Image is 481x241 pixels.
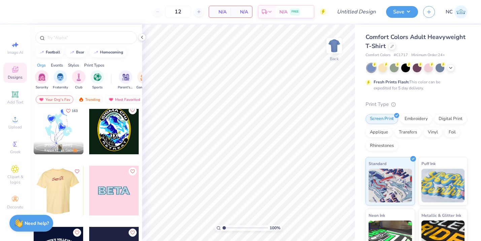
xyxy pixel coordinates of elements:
div: Your Org's Fav [36,95,73,104]
div: Most Favorited [105,95,143,104]
button: Like [73,229,81,237]
div: Applique [366,127,392,137]
a: NC [446,5,468,18]
div: filter for Club [72,70,85,90]
div: Trending [75,95,103,104]
img: Natalie Chan [454,5,468,18]
div: Foil [444,127,460,137]
button: football [35,47,63,57]
span: Club [75,85,82,90]
img: most_fav.gif [108,97,114,102]
button: homecoming [90,47,126,57]
div: bear [76,50,84,54]
div: This color can be expedited for 5 day delivery. [374,79,456,91]
button: filter button [35,70,48,90]
span: Fraternity [53,85,68,90]
span: Greek [10,149,21,155]
div: Events [51,62,63,68]
button: filter button [53,70,68,90]
div: Rhinestones [366,141,398,151]
span: Designs [8,75,23,80]
div: Digital Print [434,114,467,124]
span: Parent's Weekend [118,85,133,90]
button: Save [386,6,418,18]
div: Screen Print [366,114,398,124]
div: Transfers [394,127,421,137]
span: Game Day [136,85,152,90]
div: homecoming [100,50,123,54]
img: Fraternity Image [57,73,64,81]
div: Orgs [37,62,46,68]
img: Parent's Weekend Image [122,73,130,81]
div: filter for Sorority [35,70,48,90]
span: Decorate [7,204,23,210]
div: Styles [68,62,79,68]
button: filter button [118,70,133,90]
span: N/A [235,8,248,15]
img: Puff Ink [421,169,465,202]
span: Puff Ink [421,160,436,167]
img: trend_line.gif [93,50,99,54]
img: trending.gif [78,97,84,102]
img: Game Day Image [140,73,148,81]
div: Print Types [84,62,104,68]
span: Upload [8,124,22,130]
div: filter for Parent's Weekend [118,70,133,90]
button: filter button [72,70,85,90]
span: 100 % [270,225,280,231]
div: Vinyl [423,127,442,137]
div: football [46,50,60,54]
button: Like [73,167,81,175]
img: trend_line.gif [39,50,44,54]
input: Untitled Design [332,5,381,18]
button: filter button [91,70,104,90]
span: Minimum Order: 24 + [411,52,445,58]
button: bear [66,47,87,57]
span: Clipart & logos [3,174,27,185]
button: Like [129,167,137,175]
img: trend_line.gif [69,50,75,54]
span: Add Text [7,99,23,105]
button: Like [129,106,137,114]
input: – – [165,6,191,18]
div: filter for Game Day [136,70,152,90]
span: N/A [279,8,287,15]
img: Sports Image [94,73,101,81]
span: Metallic & Glitter Ink [421,212,461,219]
div: filter for Fraternity [53,70,68,90]
span: N/A [213,8,227,15]
span: Sports [92,85,103,90]
span: NC [446,8,453,16]
span: # C1717 [394,52,408,58]
div: filter for Sports [91,70,104,90]
strong: Need help? [25,220,49,227]
span: Neon Ink [369,212,385,219]
img: Sorority Image [38,73,46,81]
input: Try "Alpha" [46,34,133,41]
img: most_fav.gif [39,97,44,102]
div: Print Type [366,101,468,108]
div: Back [330,56,339,62]
span: [PERSON_NAME] [44,143,72,148]
span: Comfort Colors [366,52,390,58]
span: Sorority [36,85,48,90]
strong: Fresh Prints Flash: [374,79,409,85]
img: Back [328,39,341,52]
img: Standard [369,169,412,202]
span: FREE [291,9,299,14]
span: Kappa Kappa Gamma, [GEOGRAPHIC_DATA] [44,148,81,153]
div: Embroidery [400,114,432,124]
span: Image AI [7,50,23,55]
img: Club Image [75,73,82,81]
span: 163 [72,109,78,113]
button: Like [63,106,81,115]
span: Comfort Colors Adult Heavyweight T-Shirt [366,33,466,50]
span: Standard [369,160,386,167]
button: filter button [136,70,152,90]
button: Like [129,229,137,237]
